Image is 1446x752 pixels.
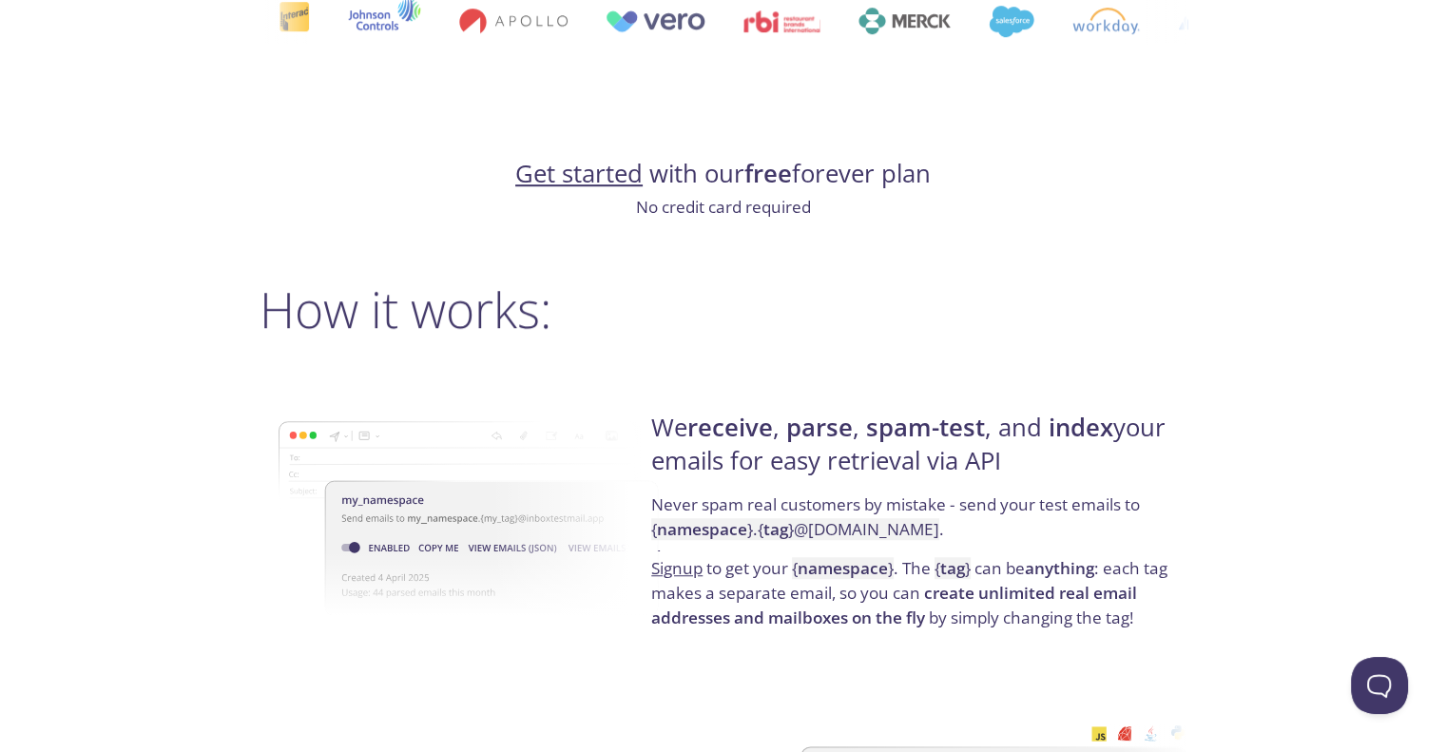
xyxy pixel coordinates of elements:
code: { } [792,557,894,579]
img: salesforce [969,6,1014,37]
h4: with our forever plan [260,158,1187,190]
strong: create unlimited real email addresses and mailboxes on the fly [651,582,1137,628]
strong: namespace [657,518,747,540]
strong: index [1049,411,1113,444]
h2: How it works: [260,280,1187,337]
img: workday [1052,8,1120,34]
img: vero [586,10,686,32]
img: rbi [724,10,801,32]
strong: receive [687,411,773,444]
img: namespace-image [279,368,665,668]
strong: tag [940,557,965,579]
iframe: Help Scout Beacon - Open [1351,657,1408,714]
strong: namespace [798,557,888,579]
a: Signup [651,557,703,579]
strong: anything [1025,557,1094,579]
img: merck [839,8,931,34]
strong: tag [763,518,788,540]
strong: spam-test [866,411,985,444]
code: { } . { } @[DOMAIN_NAME] [651,518,939,540]
h4: We , , , and your emails for easy retrieval via API [651,412,1181,492]
strong: free [744,157,792,190]
a: Get started [515,157,643,190]
p: Never spam real customers by mistake - send your test emails to . [651,492,1181,556]
strong: parse [786,411,853,444]
code: { } [935,557,971,579]
p: No credit card required [260,195,1187,220]
p: to get your . The can be : each tag makes a separate email, so you can by simply changing the tag! [651,556,1181,629]
img: apollo [439,8,548,34]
